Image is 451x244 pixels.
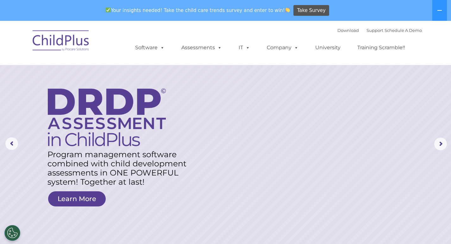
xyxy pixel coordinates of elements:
[309,41,347,54] a: University
[337,28,359,33] a: Download
[260,41,305,54] a: Company
[175,41,228,54] a: Assessments
[232,41,256,54] a: IT
[337,28,422,33] font: |
[285,8,290,12] img: 👏
[48,88,166,146] img: DRDP Assessment in ChildPlus
[48,191,106,206] a: Learn More
[103,4,293,16] span: Your insights needed! Take the child care trends survey and enter to win!
[47,150,192,187] rs-layer: Program management software combined with child development assessments in ONE POWERFUL system! T...
[297,5,326,16] span: Take Survey
[129,41,171,54] a: Software
[366,28,383,33] a: Support
[385,28,422,33] a: Schedule A Demo
[88,42,107,46] span: Last name
[29,26,93,57] img: ChildPlus by Procare Solutions
[88,68,115,72] span: Phone number
[4,225,20,241] button: Cookies Settings
[106,8,110,12] img: ✅
[293,5,329,16] a: Take Survey
[351,41,411,54] a: Training Scramble!!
